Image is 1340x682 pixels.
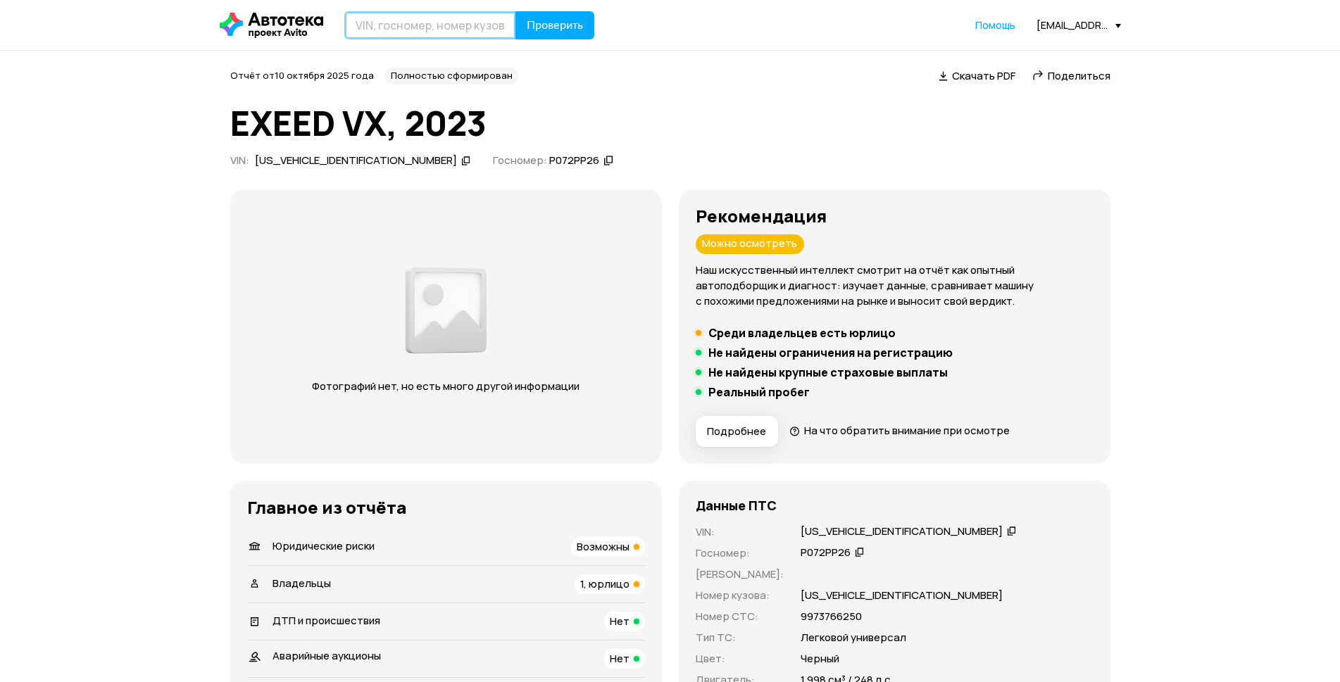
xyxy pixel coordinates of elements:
[801,651,839,667] p: Черный
[696,524,784,540] p: VIN :
[696,588,784,603] p: Номер кузова :
[801,545,851,560] div: Р072РР26
[696,651,784,667] p: Цвет :
[1032,68,1110,83] a: Поделиться
[939,68,1015,83] a: Скачать PDF
[696,416,778,447] button: Подробнее
[527,20,583,31] span: Проверить
[577,539,630,554] span: Возможны
[696,609,784,624] p: Номер СТС :
[801,588,1003,603] p: [US_VEHICLE_IDENTIFICATION_NUMBER]
[610,614,630,629] span: Нет
[273,538,375,553] span: Юридические риски
[801,524,1003,539] div: [US_VEHICLE_IDENTIFICATION_NUMBER]
[401,259,490,362] img: 2a3f492e8892fc00.png
[549,153,599,168] div: Р072РР26
[696,545,784,561] p: Госномер :
[230,69,374,82] span: Отчёт от 10 октября 2025 года
[707,424,766,438] span: Подробнее
[804,423,1010,438] span: На что обратить внимание при осмотре
[255,153,457,168] div: [US_VEHICLE_IDENTIFICATION_NUMBER]
[696,630,784,645] p: Тип ТС :
[696,263,1094,309] p: Наш искусственный интеллект смотрит на отчёт как опытный автоподборщик и диагност: изучает данные...
[344,11,516,39] input: VIN, госномер, номер кузова
[273,613,380,628] span: ДТП и происшествия
[801,630,906,645] p: Легковой универсал
[247,498,645,517] h3: Главное из отчёта
[975,18,1015,32] a: Помощь
[1048,68,1110,83] span: Поделиться
[580,576,630,591] span: 1, юрлицо
[708,346,953,360] h5: Не найдены ограничения на регистрацию
[801,609,862,624] p: 9973766250
[696,206,1094,226] h3: Рекомендация
[708,385,810,399] h5: Реальный пробег
[696,234,804,254] div: Можно осмотреть
[273,576,331,591] span: Владельцы
[299,379,594,394] p: Фотографий нет, но есть много другой информации
[952,68,1015,83] span: Скачать PDF
[1037,18,1121,32] div: [EMAIL_ADDRESS][DOMAIN_NAME]
[230,104,1110,142] h1: EXEED VX, 2023
[610,651,630,666] span: Нет
[273,648,381,663] span: Аварийные аукционы
[708,365,948,379] h5: Не найдены крупные страховые выплаты
[515,11,594,39] button: Проверить
[696,498,777,513] h4: Данные ПТС
[493,153,547,168] span: Госномер:
[708,326,896,340] h5: Среди владельцев есть юрлицо
[230,153,249,168] span: VIN :
[789,423,1010,438] a: На что обратить внимание при осмотре
[385,68,518,84] div: Полностью сформирован
[696,567,784,582] p: [PERSON_NAME] :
